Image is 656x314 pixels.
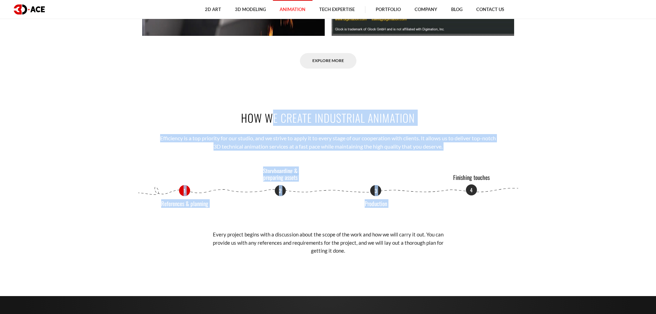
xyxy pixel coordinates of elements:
[466,185,477,196] div: Go to slide 4
[300,53,356,69] a: Explore More
[208,231,449,255] p: Every project begins with a discussion about the scope of the work and how we will carry it out. ...
[370,185,381,196] p: 3
[254,168,306,181] p: Storyboarding & preparing assets
[466,184,477,195] p: 4
[275,185,286,196] p: 2
[137,110,519,125] h2: How we create industrial animation
[350,201,402,207] p: Production
[370,185,381,196] div: Go to slide 3
[14,4,45,14] img: logo dark
[446,174,497,181] p: Finishing touches
[158,134,498,151] p: Efficiency is a top priority for our studio, and we strive to apply it to every stage of our coop...
[275,185,286,196] div: Go to slide 2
